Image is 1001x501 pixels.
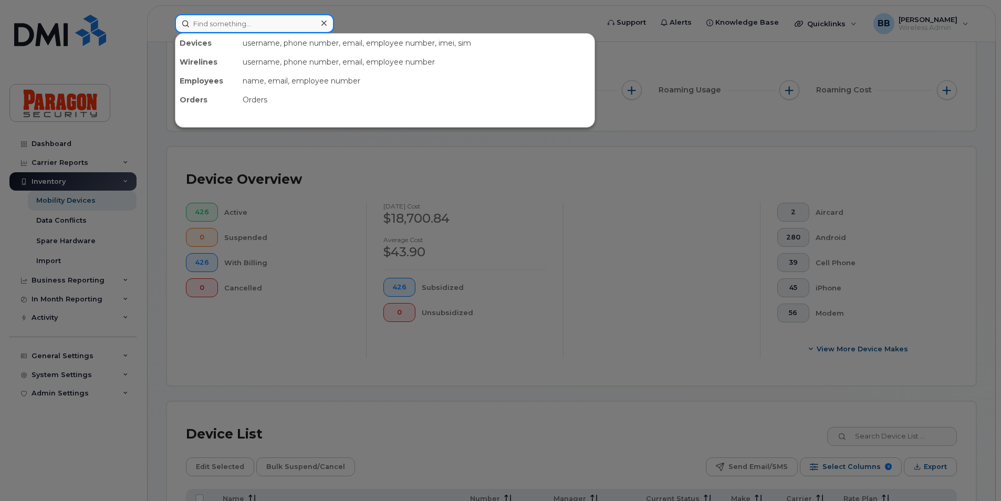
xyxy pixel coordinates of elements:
[175,34,238,53] div: Devices
[175,71,238,90] div: Employees
[175,90,238,109] div: Orders
[238,34,595,53] div: username, phone number, email, employee number, imei, sim
[175,53,238,71] div: Wirelines
[238,53,595,71] div: username, phone number, email, employee number
[238,71,595,90] div: name, email, employee number
[238,90,595,109] div: Orders
[175,14,334,33] input: Find something...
